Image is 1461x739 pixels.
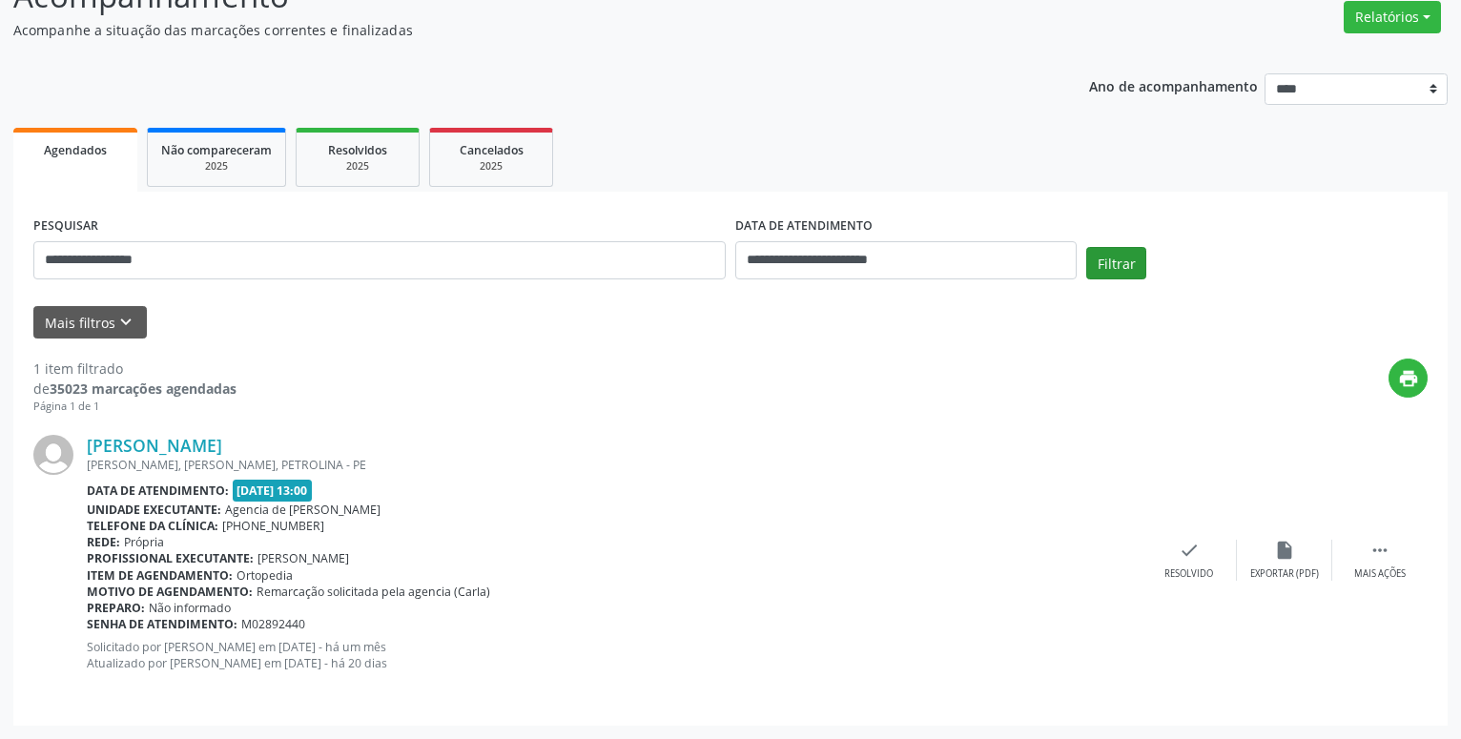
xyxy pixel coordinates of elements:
span: Agencia de [PERSON_NAME] [225,502,381,518]
label: DATA DE ATENDIMENTO [735,212,873,241]
i: check [1179,540,1200,561]
div: 2025 [161,159,272,174]
span: [PHONE_NUMBER] [222,518,324,534]
b: Motivo de agendamento: [87,584,253,600]
b: Rede: [87,534,120,550]
span: Cancelados [460,142,524,158]
p: Solicitado por [PERSON_NAME] em [DATE] - há um mês Atualizado por [PERSON_NAME] em [DATE] - há 20... [87,639,1142,671]
a: [PERSON_NAME] [87,435,222,456]
i: keyboard_arrow_down [115,312,136,333]
div: 2025 [310,159,405,174]
div: 2025 [443,159,539,174]
span: Resolvidos [328,142,387,158]
img: img [33,435,73,475]
b: Telefone da clínica: [87,518,218,534]
div: 1 item filtrado [33,359,237,379]
strong: 35023 marcações agendadas [50,380,237,398]
span: Ortopedia [237,567,293,584]
div: Resolvido [1164,567,1213,581]
span: Agendados [44,142,107,158]
b: Profissional executante: [87,550,254,566]
span: Não informado [149,600,231,616]
span: Remarcação solicitada pela agencia (Carla) [257,584,490,600]
button: Filtrar [1086,247,1146,279]
b: Data de atendimento: [87,482,229,499]
div: de [33,379,237,399]
b: Senha de atendimento: [87,616,237,632]
i: insert_drive_file [1274,540,1295,561]
i: print [1398,368,1419,389]
div: Mais ações [1354,567,1406,581]
p: Ano de acompanhamento [1089,73,1258,97]
div: Página 1 de 1 [33,399,237,415]
p: Acompanhe a situação das marcações correntes e finalizadas [13,20,1018,40]
b: Item de agendamento: [87,567,233,584]
button: Relatórios [1344,1,1441,33]
b: Unidade executante: [87,502,221,518]
span: [PERSON_NAME] [257,550,349,566]
span: Não compareceram [161,142,272,158]
span: M02892440 [241,616,305,632]
label: PESQUISAR [33,212,98,241]
button: Mais filtroskeyboard_arrow_down [33,306,147,339]
div: Exportar (PDF) [1250,567,1319,581]
i:  [1369,540,1390,561]
b: Preparo: [87,600,145,616]
span: [DATE] 13:00 [233,480,313,502]
button: print [1389,359,1428,398]
div: [PERSON_NAME], [PERSON_NAME], PETROLINA - PE [87,457,1142,473]
span: Própria [124,534,164,550]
